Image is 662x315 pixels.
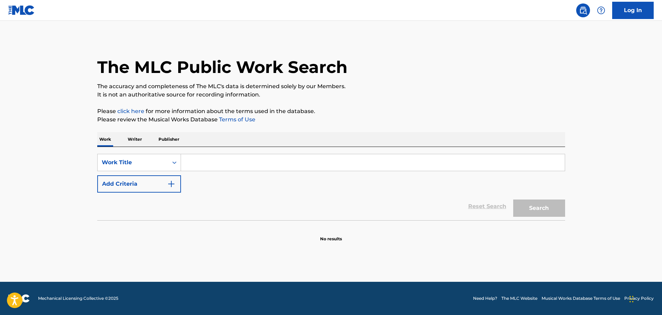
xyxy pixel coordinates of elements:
[542,295,620,302] a: Musical Works Database Terms of Use
[501,295,537,302] a: The MLC Website
[597,6,605,15] img: help
[97,175,181,193] button: Add Criteria
[320,228,342,242] p: No results
[97,132,113,147] p: Work
[97,154,565,220] form: Search Form
[38,295,118,302] span: Mechanical Licensing Collective © 2025
[97,82,565,91] p: The accuracy and completeness of The MLC's data is determined solely by our Members.
[612,2,654,19] a: Log In
[594,3,608,17] div: Help
[8,5,35,15] img: MLC Logo
[624,295,654,302] a: Privacy Policy
[117,108,144,114] a: click here
[629,289,634,309] div: Drag
[97,115,565,124] p: Please review the Musical Works Database
[97,57,347,77] h1: The MLC Public Work Search
[218,116,255,123] a: Terms of Use
[576,3,590,17] a: Public Search
[473,295,497,302] a: Need Help?
[126,132,144,147] p: Writer
[97,107,565,115] p: Please for more information about the terms used in the database.
[156,132,181,147] p: Publisher
[627,282,662,315] iframe: Chat Widget
[102,158,164,167] div: Work Title
[167,180,175,188] img: 9d2ae6d4665cec9f34b9.svg
[97,91,565,99] p: It is not an authoritative source for recording information.
[8,294,30,303] img: logo
[579,6,587,15] img: search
